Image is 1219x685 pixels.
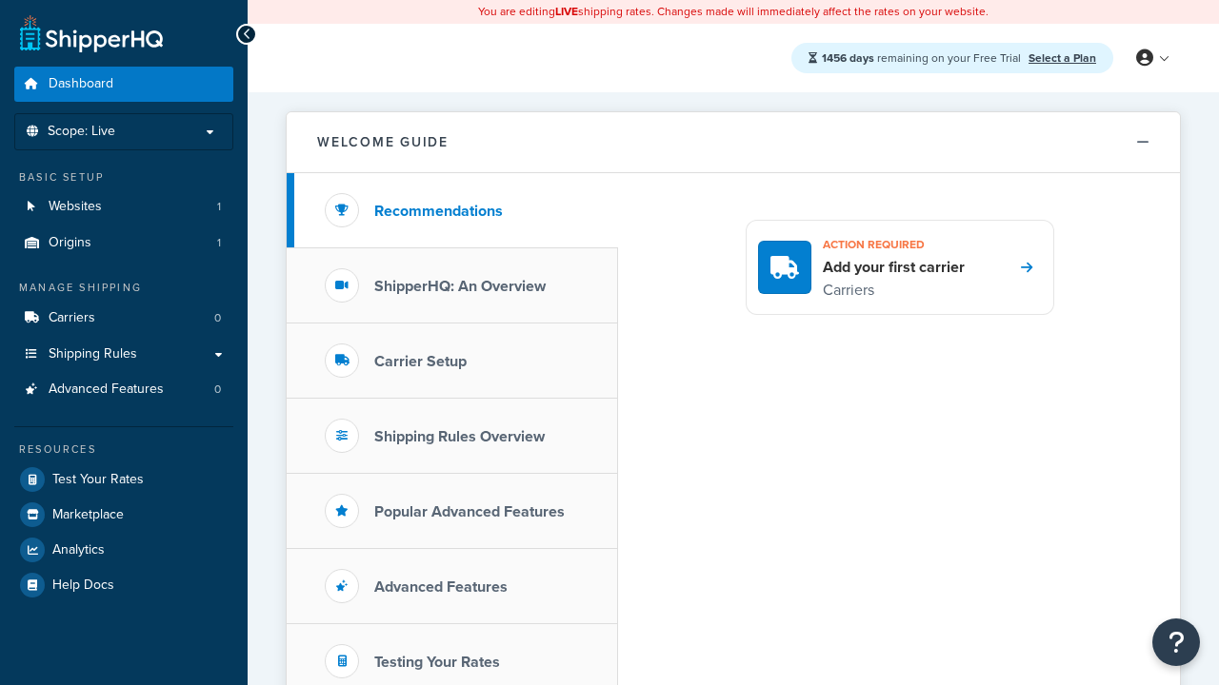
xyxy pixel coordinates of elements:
[52,472,144,488] span: Test Your Rates
[49,310,95,326] span: Carriers
[555,3,578,20] b: LIVE
[14,301,233,336] li: Carriers
[14,462,233,497] a: Test Your Rates
[823,278,965,303] p: Carriers
[14,189,233,225] li: Websites
[48,124,115,140] span: Scope: Live
[49,346,137,362] span: Shipping Rules
[14,67,233,102] a: Dashboard
[14,337,233,372] a: Shipping Rules
[14,301,233,336] a: Carriers0
[14,498,233,532] a: Marketplace
[214,310,221,326] span: 0
[52,507,124,523] span: Marketplace
[823,257,965,278] h4: Add your first carrier
[52,542,105,558] span: Analytics
[14,568,233,602] a: Help Docs
[14,533,233,567] a: Analytics
[217,199,221,215] span: 1
[374,203,503,220] h3: Recommendations
[14,225,233,261] li: Origins
[1152,618,1200,666] button: Open Resource Center
[374,578,508,596] h3: Advanced Features
[52,577,114,594] span: Help Docs
[317,135,449,149] h2: Welcome Guide
[823,232,965,257] h3: Action required
[217,235,221,251] span: 1
[49,199,102,215] span: Websites
[374,654,500,671] h3: Testing Your Rates
[1029,49,1096,67] a: Select a Plan
[14,280,233,296] div: Manage Shipping
[287,112,1180,173] button: Welcome Guide
[374,353,467,370] h3: Carrier Setup
[49,235,91,251] span: Origins
[14,189,233,225] a: Websites1
[14,169,233,186] div: Basic Setup
[822,49,1024,67] span: remaining on your Free Trial
[14,441,233,458] div: Resources
[822,49,874,67] strong: 1456 days
[49,382,164,398] span: Advanced Features
[49,76,113,92] span: Dashboard
[374,503,565,520] h3: Popular Advanced Features
[14,225,233,261] a: Origins1
[374,278,546,295] h3: ShipperHQ: An Overview
[14,372,233,407] li: Advanced Features
[14,372,233,407] a: Advanced Features0
[214,382,221,398] span: 0
[374,428,545,445] h3: Shipping Rules Overview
